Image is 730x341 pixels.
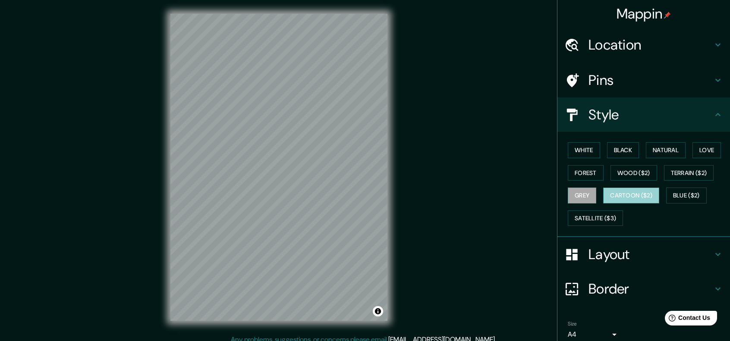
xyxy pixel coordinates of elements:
[568,210,623,226] button: Satellite ($3)
[568,142,600,158] button: White
[557,97,730,132] div: Style
[692,142,721,158] button: Love
[588,106,713,123] h4: Style
[557,272,730,306] div: Border
[557,237,730,272] div: Layout
[664,12,671,19] img: pin-icon.png
[568,165,604,181] button: Forest
[646,142,686,158] button: Natural
[588,280,713,297] h4: Border
[607,142,639,158] button: Black
[373,306,383,316] button: Toggle attribution
[568,320,577,328] label: Size
[568,188,596,203] button: Grey
[588,36,713,53] h4: Location
[588,246,713,263] h4: Layout
[557,63,730,97] div: Pins
[664,165,714,181] button: Terrain ($2)
[588,72,713,89] h4: Pins
[610,165,657,181] button: Wood ($2)
[617,5,671,22] h4: Mappin
[557,28,730,62] div: Location
[170,14,387,321] canvas: Map
[603,188,659,203] button: Cartoon ($2)
[666,188,707,203] button: Blue ($2)
[653,307,721,332] iframe: Help widget launcher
